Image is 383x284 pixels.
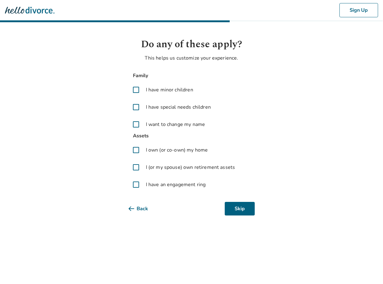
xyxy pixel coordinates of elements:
[129,54,255,62] p: This helps us customize your experience.
[225,202,255,215] button: Skip
[146,86,193,94] span: I have minor children
[352,254,383,284] iframe: Chat Widget
[339,3,378,17] button: Sign Up
[146,181,206,188] span: I have an engagement ring
[129,132,255,140] span: Assets
[129,202,158,215] button: Back
[146,121,205,128] span: I want to change my name
[129,37,255,52] h1: Do any of these apply?
[146,146,208,154] span: I own (or co-own) my home
[146,164,235,171] span: I (or my spouse) own retirement assets
[129,72,255,80] span: Family
[146,103,211,111] span: I have special needs children
[5,4,54,16] img: Hello Divorce Logo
